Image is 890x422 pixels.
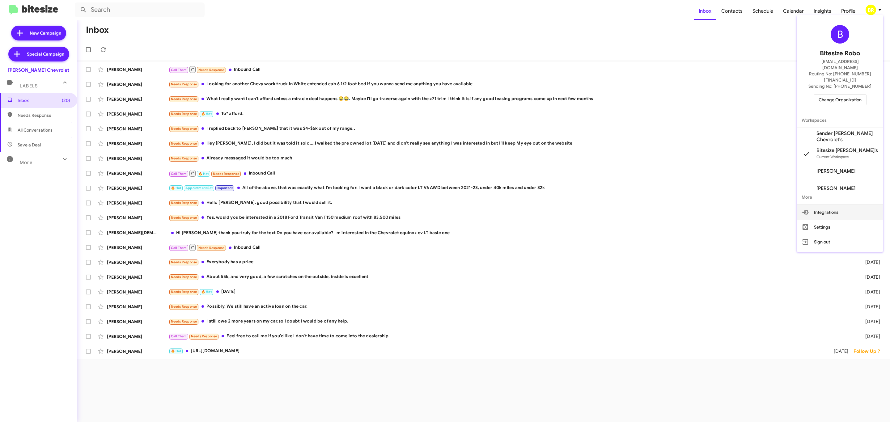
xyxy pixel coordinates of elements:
span: [PERSON_NAME] [816,185,855,192]
button: Settings [797,220,883,234]
span: Bitesize [PERSON_NAME]'s [816,147,878,154]
span: More [797,190,883,205]
div: B [831,25,849,44]
span: Sending No: [PHONE_NUMBER] [808,83,871,89]
span: [PERSON_NAME] [816,168,855,174]
span: Routing No: [PHONE_NUMBER][FINANCIAL_ID] [804,71,876,83]
button: Integrations [797,205,883,220]
span: Workspaces [797,113,883,128]
span: Bitesize Robo [820,49,860,58]
span: Sender [PERSON_NAME] Chevrolet's [816,130,878,143]
button: Change Organization [814,94,867,105]
span: Current Workspace [816,154,849,159]
span: [EMAIL_ADDRESS][DOMAIN_NAME] [804,58,876,71]
button: Sign out [797,234,883,249]
span: Change Organization [819,95,862,105]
